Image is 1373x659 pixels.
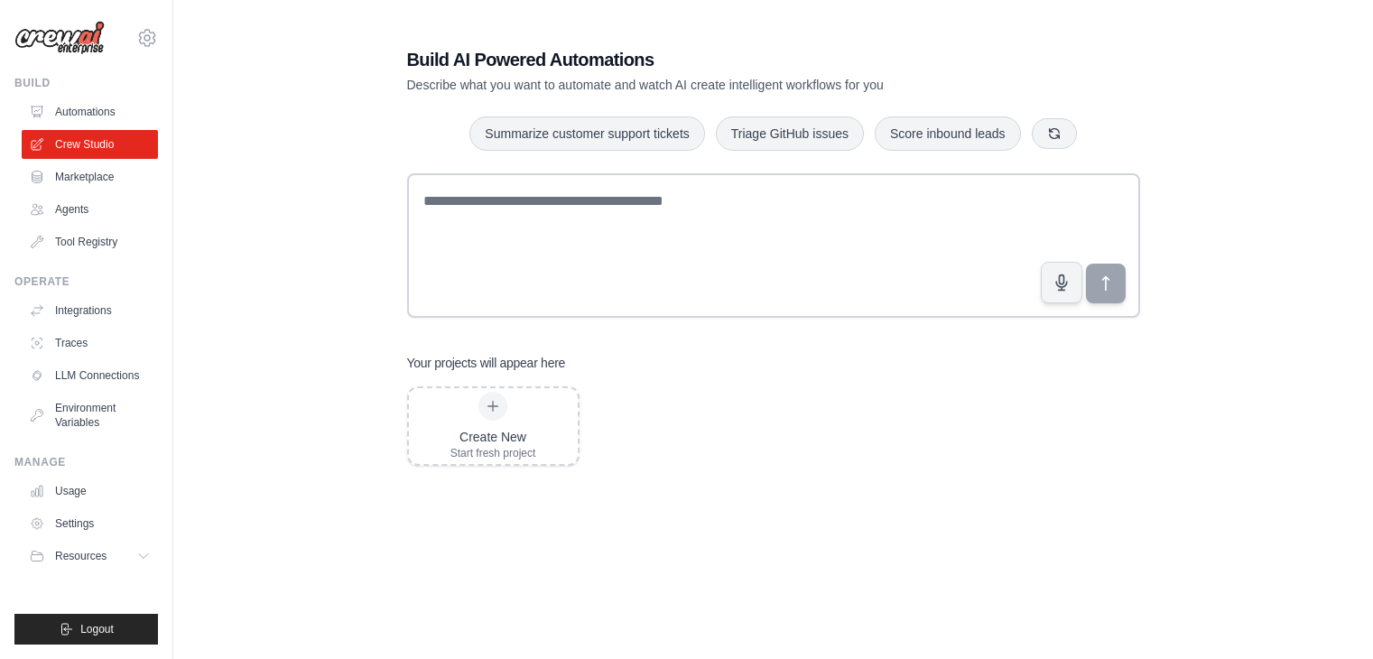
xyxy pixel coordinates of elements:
button: Click to speak your automation idea [1041,262,1082,303]
img: Logo [14,21,105,55]
a: Crew Studio [22,130,158,159]
a: Automations [22,97,158,126]
a: Usage [22,477,158,506]
a: LLM Connections [22,361,158,390]
span: Logout [80,622,114,636]
h1: Build AI Powered Automations [407,47,1014,72]
button: Resources [22,542,158,571]
div: Manage [14,455,158,469]
div: Operate [14,274,158,289]
div: Start fresh project [450,446,536,460]
a: Traces [22,329,158,357]
a: Integrations [22,296,158,325]
h3: Your projects will appear here [407,354,566,372]
button: Triage GitHub issues [716,116,864,151]
a: Environment Variables [22,394,158,437]
span: Resources [55,549,107,563]
button: Get new suggestions [1032,118,1077,149]
a: Agents [22,195,158,224]
a: Marketplace [22,162,158,191]
div: Build [14,76,158,90]
button: Score inbound leads [875,116,1021,151]
button: Logout [14,614,158,645]
div: Create New [450,428,536,446]
p: Describe what you want to automate and watch AI create intelligent workflows for you [407,76,1014,94]
button: Summarize customer support tickets [469,116,704,151]
a: Settings [22,509,158,538]
a: Tool Registry [22,227,158,256]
